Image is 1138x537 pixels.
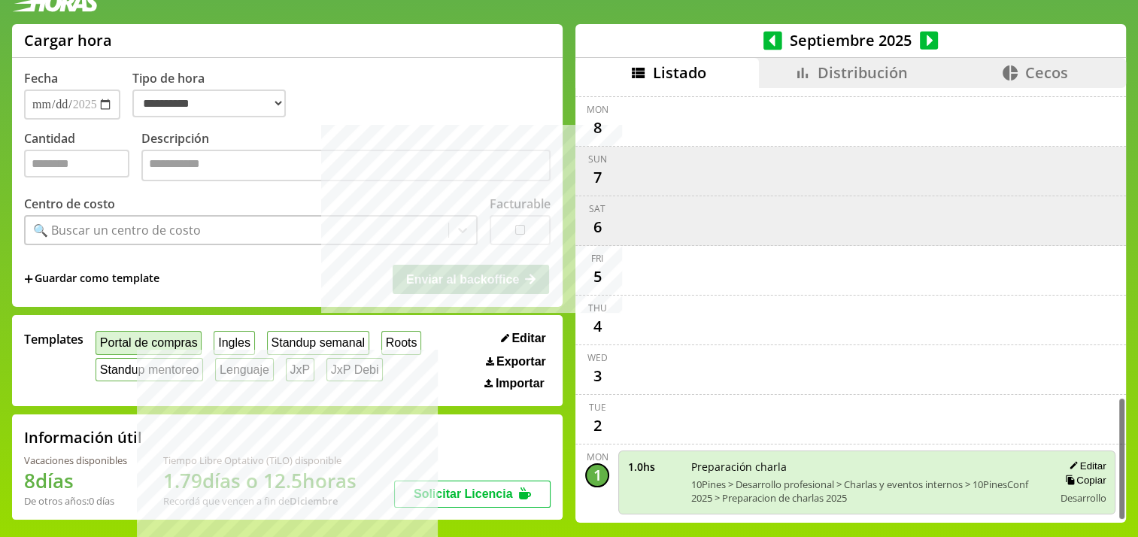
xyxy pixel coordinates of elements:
[1061,474,1106,487] button: Copiar
[591,252,603,265] div: Fri
[588,302,607,314] div: Thu
[1025,62,1068,83] span: Cecos
[24,427,142,447] h2: Información útil
[96,358,203,381] button: Standup mentoreo
[585,165,609,190] div: 7
[496,355,546,369] span: Exportar
[691,478,1042,505] span: 10Pines > Desarrollo profesional > Charlas y eventos internos > 10PinesConf 2025 > Preparacion de...
[96,331,202,354] button: Portal de compras
[24,271,33,287] span: +
[33,222,201,238] div: 🔍 Buscar un centro de costo
[589,202,605,215] div: Sat
[585,414,609,438] div: 2
[24,331,83,347] span: Templates
[587,103,608,116] div: Mon
[585,314,609,338] div: 4
[24,130,141,185] label: Cantidad
[24,271,159,287] span: +Guardar como template
[163,454,357,467] div: Tiempo Libre Optativo (TiLO) disponible
[214,331,254,354] button: Ingles
[585,116,609,140] div: 8
[585,265,609,289] div: 5
[267,331,369,354] button: Standup semanal
[585,215,609,239] div: 6
[163,494,357,508] div: Recordá que vencen a fin de
[588,153,607,165] div: Sun
[587,351,608,364] div: Wed
[290,494,338,508] b: Diciembre
[628,460,681,474] span: 1.0 hs
[818,62,908,83] span: Distribución
[24,70,58,86] label: Fecha
[414,487,513,500] span: Solicitar Licencia
[24,196,115,212] label: Centro de costo
[132,70,298,120] label: Tipo de hora
[585,364,609,388] div: 3
[587,451,608,463] div: Mon
[496,331,551,346] button: Editar
[24,30,112,50] h1: Cargar hora
[496,377,545,390] span: Importar
[326,358,383,381] button: JxP Debi
[286,358,314,381] button: JxP
[1060,491,1106,505] span: Desarrollo
[618,520,1115,535] div: Total 1 hs
[215,358,273,381] button: Lenguaje
[490,196,551,212] label: Facturable
[511,332,545,345] span: Editar
[24,494,127,508] div: De otros años: 0 días
[141,150,551,181] textarea: Descripción
[24,150,129,177] input: Cantidad
[1064,460,1106,472] button: Editar
[481,354,551,369] button: Exportar
[141,130,551,185] label: Descripción
[575,88,1126,520] div: scrollable content
[653,62,706,83] span: Listado
[24,454,127,467] div: Vacaciones disponibles
[691,460,1042,474] span: Preparación charla
[394,481,551,508] button: Solicitar Licencia
[163,467,357,494] h1: 1.79 días o 12.5 horas
[381,331,421,354] button: Roots
[132,89,286,117] select: Tipo de hora
[24,467,127,494] h1: 8 días
[585,463,609,487] div: 1
[589,401,606,414] div: Tue
[782,30,920,50] span: Septiembre 2025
